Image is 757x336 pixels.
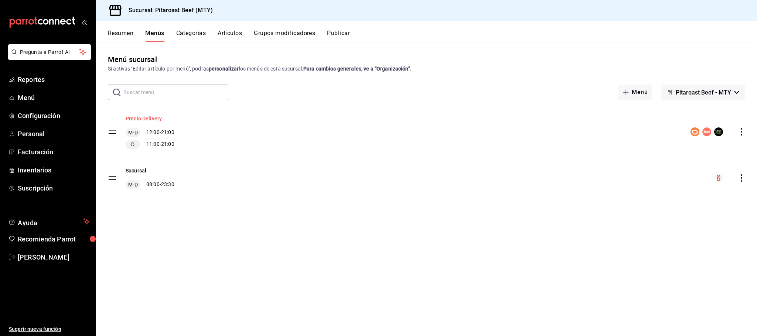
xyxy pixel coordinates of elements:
button: Precio Delivery [126,115,162,122]
table: menu-maker-table [96,106,757,198]
span: Suscripción [18,183,90,193]
button: Sucursal [126,167,146,174]
span: Recomienda Parrot [18,234,90,244]
button: actions [738,128,745,136]
button: Artículos [218,30,242,42]
div: 11:00 - 21:00 [126,140,174,149]
button: Grupos modificadores [254,30,315,42]
span: Facturación [18,147,90,157]
span: Menú [18,93,90,103]
button: drag [108,127,117,136]
span: Personal [18,129,90,139]
div: 12:00 - 21:00 [126,128,174,137]
span: [PERSON_NAME] [18,252,90,262]
strong: Para cambios generales, ve a “Organización”. [303,66,412,72]
span: D [130,141,136,148]
button: Pregunta a Parrot AI [8,44,91,60]
button: Publicar [327,30,350,42]
span: M-D [127,181,139,188]
span: Configuración [18,111,90,121]
span: Inventarios [18,165,90,175]
input: Buscar menú [123,85,228,100]
button: actions [738,174,745,182]
button: Menú [618,85,652,100]
span: M-D [127,129,139,136]
button: Resumen [108,30,133,42]
span: Ayuda [18,217,80,226]
div: Menú sucursal [108,54,157,65]
button: Menús [145,30,164,42]
span: Reportes [18,75,90,85]
a: Pregunta a Parrot AI [5,54,91,61]
span: Pitaroast Beef - MTY [676,89,731,96]
h3: Sucursal: Pitaroast Beef (MTY) [123,6,213,15]
button: open_drawer_menu [81,19,87,25]
div: navigation tabs [108,30,757,42]
strong: personalizar [209,66,239,72]
button: Pitaroast Beef - MTY [661,85,745,100]
span: Sugerir nueva función [9,325,90,333]
button: Categorías [176,30,206,42]
button: drag [108,174,117,182]
span: Pregunta a Parrot AI [20,48,79,56]
div: Si activas ‘Editar artículo por menú’, podrás los menús de esta sucursal. [108,65,745,73]
div: 08:00 - 23:30 [126,180,174,189]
